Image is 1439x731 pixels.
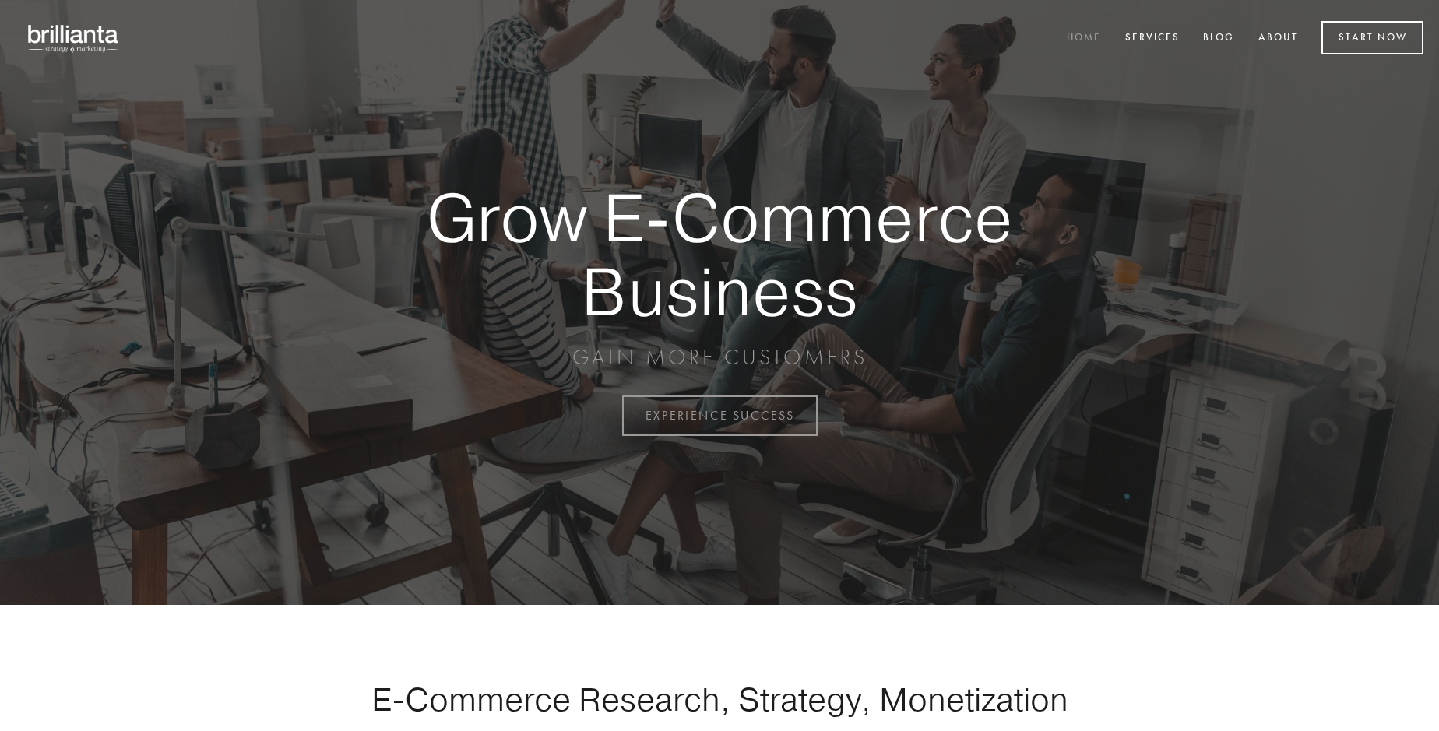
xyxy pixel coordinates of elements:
a: Home [1057,26,1111,51]
a: EXPERIENCE SUCCESS [622,395,818,436]
img: brillianta - research, strategy, marketing [16,16,132,61]
h1: E-Commerce Research, Strategy, Monetization [322,680,1117,719]
p: GAIN MORE CUSTOMERS [372,343,1067,371]
a: Blog [1193,26,1244,51]
strong: Grow E-Commerce Business [372,181,1067,328]
a: Start Now [1321,21,1423,54]
a: About [1248,26,1308,51]
a: Services [1115,26,1190,51]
